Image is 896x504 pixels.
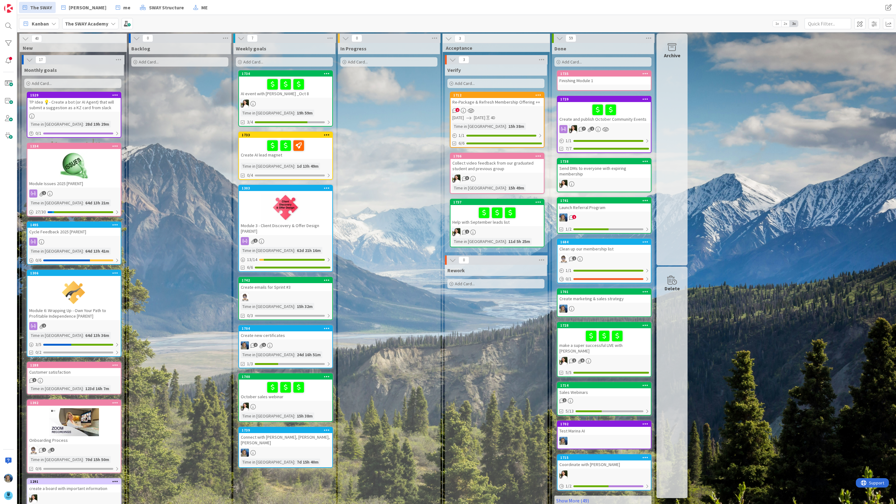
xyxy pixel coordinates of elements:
div: 1737 [453,200,544,204]
div: 1712Re-Package & Refresh Membership Offering ++ [450,92,544,106]
span: [DATE] [474,114,485,121]
div: 123d 16h 7m [84,385,111,392]
div: 1742 [239,278,332,283]
div: 1704Create new certificates [239,326,332,339]
div: Create new certificates [239,331,332,339]
div: Module 3 - Client Discovery & Offer Design [PARENT] [239,222,332,235]
div: 1/2 [558,482,651,490]
div: 1392Onboarding Process [27,400,121,444]
div: 1288 [30,363,121,367]
div: 1741 [560,198,651,203]
div: TP Idea 💡- Create a bot (or AI Agent) that will submit a suggestion as a KZ card from slack [27,98,121,112]
span: 3x [790,21,798,27]
div: 1737 [450,199,544,205]
img: Visit kanbanzone.com [4,4,13,13]
span: : [83,248,84,254]
span: 2 [455,108,460,112]
div: Create AI lead magnet [239,138,332,159]
span: 1 / 2 [566,483,572,489]
div: 1729Create and publish October Community Events [558,96,651,123]
div: 1741 [558,198,651,203]
div: 1728make a super successful LIVE with [PERSON_NAME] [558,323,651,355]
div: Cycle Feedback 2025 [PARENT] [27,228,121,236]
div: 1715Coordinate with [PERSON_NAME] [558,455,651,469]
span: Add Card... [562,59,582,65]
span: : [506,123,507,130]
div: 1334Module Issues 2025 [PARENT] [27,143,121,188]
div: Customer satisfaction [27,368,121,376]
div: 28d 19h 29m [84,121,111,128]
div: Sales Webinars [558,388,651,396]
span: [PERSON_NAME] [69,4,106,11]
div: 11d 5h 25m [507,238,532,245]
div: 1714Sales Webinars [558,383,651,396]
div: 64d 13h 36m [84,332,111,339]
span: Acceptance [446,45,542,51]
div: Time in [GEOGRAPHIC_DATA] [29,199,83,206]
div: 1734 [242,72,332,76]
div: Module Issues 2025 [PARENT] [27,180,121,188]
div: 1740 [239,374,332,380]
div: 62d 21h 16m [295,247,322,254]
span: 3/4 [247,119,253,125]
div: 64d 13h 41m [84,248,111,254]
div: 1706Collect video feedback from our graduated student and previous group [450,153,544,173]
div: 1495Cycle Feedback 2025 [PARENT] [27,222,121,236]
span: : [83,332,84,339]
div: MA [239,341,332,349]
span: Add Card... [455,81,475,86]
div: 1712 [450,92,544,98]
div: Coordinate with [PERSON_NAME] [558,460,651,469]
div: Time in [GEOGRAPHIC_DATA] [452,238,506,245]
img: avatar [4,491,13,500]
div: Re-Package & Refresh Membership Offering ++ [450,98,544,106]
div: 1/1 [450,132,544,139]
div: 1334 [30,144,121,148]
div: 1740October sales webinar [239,374,332,401]
span: 0 / 1 [35,130,41,137]
div: Time in [GEOGRAPHIC_DATA] [29,385,83,392]
div: AI event with [PERSON_NAME] _Oct 8 [239,77,332,98]
span: 1 [562,398,567,402]
div: 1715 [560,455,651,460]
div: 1712 [453,93,544,97]
div: 3/5 [27,341,121,348]
div: 1288Customer satisfaction [27,362,121,376]
span: 40 [31,35,42,42]
span: 2 [572,256,576,260]
span: 1 [262,343,266,347]
img: AK [452,228,460,236]
div: October sales webinar [239,380,332,401]
div: Time in [GEOGRAPHIC_DATA] [452,123,506,130]
div: 13/14 [239,256,332,264]
span: 5/13 [566,408,574,414]
div: 1739 [242,428,332,432]
a: The SWAY [19,2,56,13]
div: Time in [GEOGRAPHIC_DATA] [241,459,294,465]
div: 1392 [27,400,121,406]
span: Backlog [131,45,150,52]
div: 1303 [242,186,332,190]
span: [DATE] [452,114,464,121]
div: AK [558,125,651,133]
a: SWAY Structure [136,2,188,13]
span: Add Card... [348,59,368,65]
span: 1 [42,191,46,195]
div: 1738 [560,159,651,164]
div: 1701Create marketing & sales strategy [558,289,651,303]
span: Verify [447,67,461,73]
div: 1729 [558,96,651,102]
div: 1738 [558,159,651,164]
div: MA [558,213,651,222]
div: 15h 38m [507,123,526,130]
div: make a super successful LIVE with [PERSON_NAME] [558,328,651,355]
div: 7d 15h 40m [295,459,320,465]
div: AK [27,494,121,502]
div: 1715 [558,455,651,460]
div: 1701 [558,289,651,295]
span: 27 / 30 [35,209,46,215]
span: 3 [459,56,469,63]
div: 1306 [27,270,121,276]
div: Time in [GEOGRAPHIC_DATA] [29,332,83,339]
div: 1392 [30,401,121,405]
